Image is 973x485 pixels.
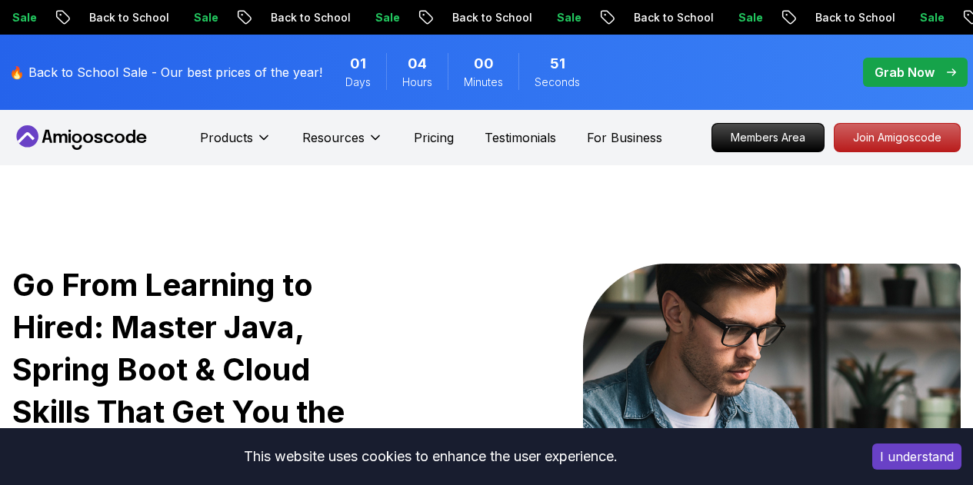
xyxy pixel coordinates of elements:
[898,10,948,25] p: Sale
[172,10,222,25] p: Sale
[302,128,365,147] p: Resources
[12,264,393,475] h1: Go From Learning to Hired: Master Java, Spring Boot & Cloud Skills That Get You the
[834,123,961,152] a: Join Amigoscode
[485,128,556,147] a: Testimonials
[354,10,403,25] p: Sale
[200,128,253,147] p: Products
[68,10,172,25] p: Back to School
[550,53,565,75] span: 51 Seconds
[12,440,849,473] div: This website uses cookies to enhance the user experience.
[431,10,535,25] p: Back to School
[464,75,503,90] span: Minutes
[414,128,454,147] a: Pricing
[872,443,961,470] button: Accept cookies
[612,10,717,25] p: Back to School
[875,63,935,81] p: Grab Now
[474,53,494,75] span: 0 Minutes
[717,10,766,25] p: Sale
[249,10,354,25] p: Back to School
[835,124,960,151] p: Join Amigoscode
[587,128,662,147] a: For Business
[535,10,585,25] p: Sale
[535,75,580,90] span: Seconds
[794,10,898,25] p: Back to School
[408,53,427,75] span: 4 Hours
[345,75,371,90] span: Days
[350,53,366,75] span: 1 Days
[302,128,383,159] button: Resources
[712,124,824,151] p: Members Area
[711,123,825,152] a: Members Area
[402,75,432,90] span: Hours
[9,63,322,81] p: 🔥 Back to School Sale - Our best prices of the year!
[200,128,272,159] button: Products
